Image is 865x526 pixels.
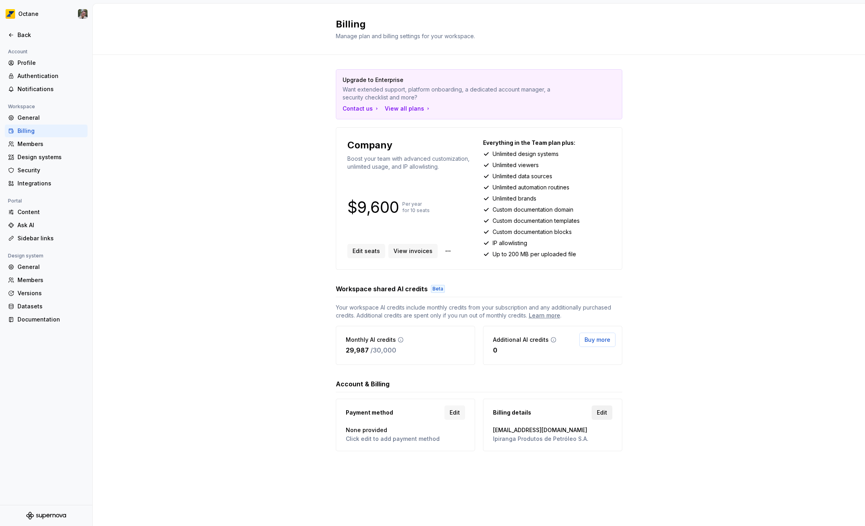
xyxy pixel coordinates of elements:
[388,244,438,258] a: View invoices
[579,333,616,347] button: Buy more
[18,31,84,39] div: Back
[385,105,431,113] button: View all plans
[5,313,88,326] a: Documentation
[18,140,84,148] div: Members
[18,85,84,93] div: Notifications
[343,86,560,101] p: Want extended support, platform onboarding, a dedicated account manager, a security checklist and...
[346,435,465,443] span: Click edit to add payment method
[5,232,88,245] a: Sidebar links
[493,228,572,236] p: Custom documentation blocks
[493,195,536,203] p: Unlimited brands
[493,409,531,417] span: Billing details
[5,56,88,69] a: Profile
[347,139,392,152] p: Company
[450,409,460,417] span: Edit
[336,379,390,389] h3: Account & Billing
[5,47,31,56] div: Account
[18,114,84,122] div: General
[18,302,84,310] div: Datasets
[483,139,611,147] p: Everything in the Team plan plus:
[343,76,560,84] p: Upgrade to Enterprise
[336,33,475,39] span: Manage plan and billing settings for your workspace.
[343,105,380,113] button: Contact us
[5,206,88,218] a: Content
[394,247,432,255] span: View invoices
[78,9,88,19] img: Tiago Almeida
[529,312,560,319] a: Learn more
[18,234,84,242] div: Sidebar links
[5,102,38,111] div: Workspace
[5,196,25,206] div: Portal
[444,405,465,420] a: Edit
[5,164,88,177] a: Security
[18,166,84,174] div: Security
[493,435,612,443] span: Ipiranga Produtos de Petróleo S.A.
[346,345,369,355] p: 29,987
[493,150,559,158] p: Unlimited design systems
[592,405,612,420] a: Edit
[493,172,552,180] p: Unlimited data sources
[18,221,84,229] div: Ask AI
[18,127,84,135] div: Billing
[18,59,84,67] div: Profile
[493,217,580,225] p: Custom documentation templates
[18,72,84,80] div: Authentication
[18,276,84,284] div: Members
[18,208,84,216] div: Content
[346,409,393,417] span: Payment method
[493,426,612,434] span: [EMAIL_ADDRESS][DOMAIN_NAME]
[336,284,428,294] h3: Workspace shared AI credits
[18,10,39,18] div: Octane
[346,426,465,434] span: None provided
[336,304,622,319] span: Your workspace AI credits include monthly credits from your subscription and any additionally pur...
[493,206,573,214] p: Custom documentation domain
[346,336,396,344] p: Monthly AI credits
[336,18,613,31] h2: Billing
[493,345,497,355] p: 0
[18,153,84,161] div: Design systems
[5,138,88,150] a: Members
[347,155,475,171] p: Boost your team with advanced customization, unlimited usage, and IP allowlisting.
[18,316,84,323] div: Documentation
[493,183,569,191] p: Unlimited automation routines
[5,274,88,286] a: Members
[26,512,66,520] svg: Supernova Logo
[5,251,47,261] div: Design system
[347,203,399,212] p: $9,600
[18,289,84,297] div: Versions
[347,244,385,258] button: Edit seats
[597,409,607,417] span: Edit
[6,9,15,19] img: e8093afa-4b23-4413-bf51-00cde92dbd3f.png
[5,83,88,95] a: Notifications
[5,125,88,137] a: Billing
[5,151,88,164] a: Design systems
[584,336,610,344] span: Buy more
[493,239,527,247] p: IP allowlisting
[5,70,88,82] a: Authentication
[5,111,88,124] a: General
[353,247,380,255] span: Edit seats
[5,29,88,41] a: Back
[5,177,88,190] a: Integrations
[2,5,91,23] button: OctaneTiago Almeida
[18,179,84,187] div: Integrations
[370,345,396,355] p: / 30,000
[493,336,549,344] p: Additional AI credits
[493,161,539,169] p: Unlimited viewers
[402,201,430,214] p: Per year for 10 seats
[431,285,445,293] div: Beta
[5,261,88,273] a: General
[5,219,88,232] a: Ask AI
[5,287,88,300] a: Versions
[18,263,84,271] div: General
[5,300,88,313] a: Datasets
[493,250,576,258] p: Up to 200 MB per uploaded file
